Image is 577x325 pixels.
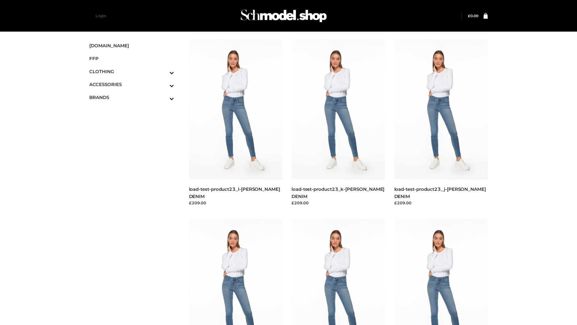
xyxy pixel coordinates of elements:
div: £209.00 [292,200,385,206]
a: BRANDSToggle Submenu [89,91,174,104]
a: load-test-product23_l-[PERSON_NAME] DENIM [189,186,280,199]
a: load-test-product23_k-[PERSON_NAME] DENIM [292,186,384,199]
a: [DOMAIN_NAME] [89,39,174,52]
span: BRANDS [89,94,174,101]
a: Login [96,14,106,18]
a: ACCESSORIESToggle Submenu [89,78,174,91]
span: [DOMAIN_NAME] [89,42,174,49]
a: FFP [89,52,174,65]
div: £209.00 [394,200,488,206]
span: FFP [89,55,174,62]
a: CLOTHINGToggle Submenu [89,65,174,78]
a: load-test-product23_j-[PERSON_NAME] DENIM [394,186,486,199]
bdi: 0.00 [468,14,478,18]
img: Schmodel Admin 964 [239,4,329,28]
div: £209.00 [189,200,283,206]
button: Toggle Submenu [153,78,174,91]
a: £0.00 [468,14,478,18]
span: £ [468,14,470,18]
span: ACCESSORIES [89,81,174,88]
button: Toggle Submenu [153,65,174,78]
span: CLOTHING [89,68,174,75]
button: Toggle Submenu [153,91,174,104]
